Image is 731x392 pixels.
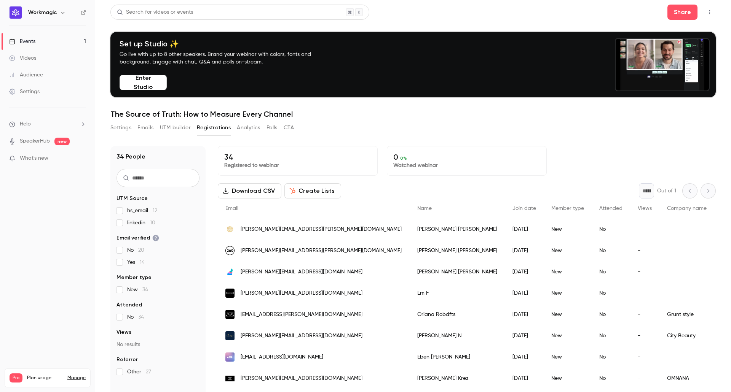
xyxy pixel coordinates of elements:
img: omnana.com [225,376,235,381]
img: prettylitter.co [225,267,235,276]
button: Polls [267,122,278,134]
div: - [630,304,659,325]
img: kindredbravely.com [225,225,235,234]
div: [DATE] [505,240,544,261]
div: New [544,304,592,325]
div: [DATE] [505,346,544,368]
span: Pro [10,373,22,382]
p: Watched webinar [393,162,540,169]
span: Help [20,120,31,128]
span: No [127,246,144,254]
span: [PERSON_NAME][EMAIL_ADDRESS][DOMAIN_NAME] [241,268,362,276]
span: 34 [138,314,144,320]
div: [DATE] [505,282,544,304]
span: Join date [512,206,536,211]
span: Email [225,206,238,211]
a: Manage [67,375,86,381]
span: 10 [150,220,155,225]
span: hs_email [127,207,157,214]
div: Search for videos or events [117,8,193,16]
div: No [592,261,630,282]
div: New [544,346,592,368]
span: [EMAIL_ADDRESS][DOMAIN_NAME] [241,353,323,361]
span: No [127,313,144,321]
span: [PERSON_NAME][EMAIL_ADDRESS][DOMAIN_NAME] [241,289,362,297]
div: - [630,261,659,282]
div: No [592,325,630,346]
div: [PERSON_NAME] [PERSON_NAME] [410,261,505,282]
div: [PERSON_NAME] [PERSON_NAME] [410,240,505,261]
div: Audience [9,71,43,79]
span: Attended [117,301,142,309]
div: New [544,368,592,389]
img: Workmagic [10,6,22,19]
div: [DATE] [505,261,544,282]
button: Registrations [197,122,231,134]
span: 14 [140,260,145,265]
div: New [544,219,592,240]
span: Yes [127,259,145,266]
span: 34 [142,287,148,292]
p: Registered to webinar [224,162,371,169]
span: 20 [138,248,144,253]
div: - [630,219,659,240]
div: New [544,240,592,261]
div: No [592,346,630,368]
span: Name [417,206,432,211]
button: Enter Studio [120,75,167,90]
div: Videos [9,54,36,62]
p: Out of 1 [657,187,676,195]
span: UTM Source [117,195,148,202]
span: Views [117,329,131,336]
div: Em F [410,282,505,304]
div: No [592,368,630,389]
div: [DATE] [505,219,544,240]
span: Other [127,368,151,376]
span: [PERSON_NAME][EMAIL_ADDRESS][DOMAIN_NAME] [241,332,362,340]
img: citybeauty.com [225,331,235,340]
div: [DATE] [505,304,544,325]
span: [EMAIL_ADDRESS][PERSON_NAME][DOMAIN_NAME] [241,311,362,319]
h1: The Source of Truth: How to Measure Every Channel [110,110,716,119]
span: New [127,286,148,294]
div: No [592,304,630,325]
span: Plan usage [27,375,63,381]
img: open.store [225,352,235,362]
div: - [630,282,659,304]
div: No [592,282,630,304]
button: Download CSV [218,183,281,198]
section: facet-groups [117,195,200,376]
div: Oriana Robdfts [410,304,505,325]
div: [DATE] [505,368,544,389]
button: UTM builder [160,122,191,134]
div: New [544,261,592,282]
div: - [630,368,659,389]
div: No [592,219,630,240]
h4: Set up Studio ✨ [120,39,329,48]
button: Emails [137,122,153,134]
span: What's new [20,154,48,162]
p: Go live with up to 8 other speakers. Brand your webinar with colors, fonts and background. Engage... [120,51,329,66]
span: Email verified [117,234,159,242]
h1: 34 People [117,152,145,161]
div: New [544,282,592,304]
span: Company name [667,206,707,211]
img: gruntstyle.com [225,310,235,319]
img: chatlabs.com [225,289,235,298]
span: Attended [599,206,622,211]
h6: Workmagic [28,9,57,16]
div: - [630,346,659,368]
span: Member type [117,274,152,281]
span: [PERSON_NAME][EMAIL_ADDRESS][PERSON_NAME][DOMAIN_NAME] [241,225,402,233]
span: [PERSON_NAME][EMAIL_ADDRESS][DOMAIN_NAME] [241,375,362,382]
div: [DATE] [505,325,544,346]
span: Views [638,206,652,211]
div: Eben [PERSON_NAME] [410,346,505,368]
button: Analytics [237,122,260,134]
button: Share [667,5,697,20]
div: [PERSON_NAME] N [410,325,505,346]
li: help-dropdown-opener [9,120,86,128]
span: 0 % [400,156,407,161]
p: No results [117,341,200,348]
span: linkedin [127,219,155,227]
